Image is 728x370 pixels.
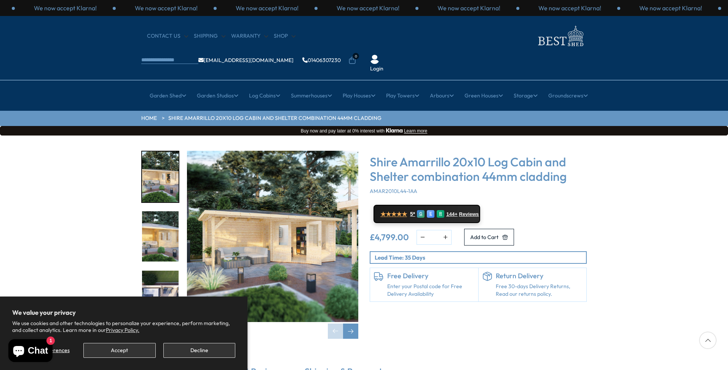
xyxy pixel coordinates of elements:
div: 2 / 3 [217,4,318,12]
p: We now accept Klarna! [337,4,399,12]
a: Shop [274,32,295,40]
span: Add to Cart [470,234,498,240]
a: Play Towers [386,86,419,105]
p: We now accept Klarna! [34,4,97,12]
span: ★★★★★ [380,211,407,218]
p: We now accept Klarna! [135,4,198,12]
h3: Shire Amarrillo 20x10 Log Cabin and Shelter combination 44mm cladding [370,155,587,184]
a: Enter your Postal code for Free Delivery Availability [387,283,474,298]
button: Decline [163,343,235,358]
p: We now accept Klarna! [236,4,299,12]
div: 2 / 8 [141,211,179,263]
a: Garden Studios [197,86,238,105]
div: 3 / 3 [15,4,116,12]
a: Summerhouses [291,86,332,105]
img: Amarillo3x5_9-2_5-1sq_ac2b59b3-6f5c-425c-a9ec-e4f0ea29a716_200x200.jpg [142,152,179,202]
a: Play Houses [343,86,375,105]
span: AMAR2010L44-1AA [370,188,417,195]
img: logo [533,24,587,48]
div: 3 / 8 [141,270,179,322]
h6: Free Delivery [387,272,474,280]
a: 01406307230 [302,57,341,63]
span: Reviews [459,211,479,217]
p: Lead Time: 35 Days [375,254,586,262]
a: Garden Shed [150,86,186,105]
a: Groundscrews [548,86,588,105]
h6: Return Delivery [496,272,583,280]
ins: £4,799.00 [370,233,409,241]
a: Privacy Policy. [106,327,139,333]
div: G [417,210,425,218]
div: E [427,210,434,218]
a: Storage [514,86,538,105]
div: 3 / 3 [620,4,721,12]
a: Shire Amarrillo 20x10 Log Cabin and Shelter combination 44mm cladding [168,115,382,122]
p: We now accept Klarna! [437,4,500,12]
a: HOME [141,115,157,122]
a: ★★★★★ 5* G E R 144+ Reviews [374,205,480,223]
a: [EMAIL_ADDRESS][DOMAIN_NAME] [198,57,294,63]
button: Accept [83,343,155,358]
a: Warranty [231,32,268,40]
div: R [437,210,444,218]
div: 3 / 3 [318,4,418,12]
img: Shire Amarrillo 20x10 Log Cabin and Shelter combination 44mm cladding - Best Shed [187,151,358,322]
div: 1 / 8 [141,151,179,203]
a: Shipping [194,32,225,40]
p: We use cookies and other technologies to personalize your experience, perform marketing, and coll... [12,320,235,333]
a: Log Cabins [249,86,280,105]
a: 0 [348,57,356,64]
span: 144+ [446,211,457,217]
div: 1 / 8 [187,151,358,339]
span: 0 [353,53,359,59]
p: We now accept Klarna! [639,4,702,12]
img: Amarillo5_96x33d_2476e397-f607-4bbb-8f3b-8ff9def2b637_200x200.jpg [142,211,179,262]
div: 1 / 3 [116,4,217,12]
h2: We value your privacy [12,309,235,316]
p: Free 30-days Delivery Returns, Read our returns policy. [496,283,583,298]
a: Login [370,65,383,73]
p: We now accept Klarna! [538,4,601,12]
inbox-online-store-chat: Shopify online store chat [6,339,55,364]
div: 2 / 3 [519,4,620,12]
div: Previous slide [328,324,343,339]
a: CONTACT US [147,32,188,40]
a: Green Houses [465,86,503,105]
img: User Icon [370,55,379,64]
button: Add to Cart [464,229,514,246]
div: Next slide [343,324,358,339]
div: 1 / 3 [418,4,519,12]
img: Amarillo3x5_9-2_5-2sq_0723c7ea-a113-40cf-bda3-a7d77bf1f82e_200x200.jpg [142,271,179,321]
a: Arbours [430,86,454,105]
